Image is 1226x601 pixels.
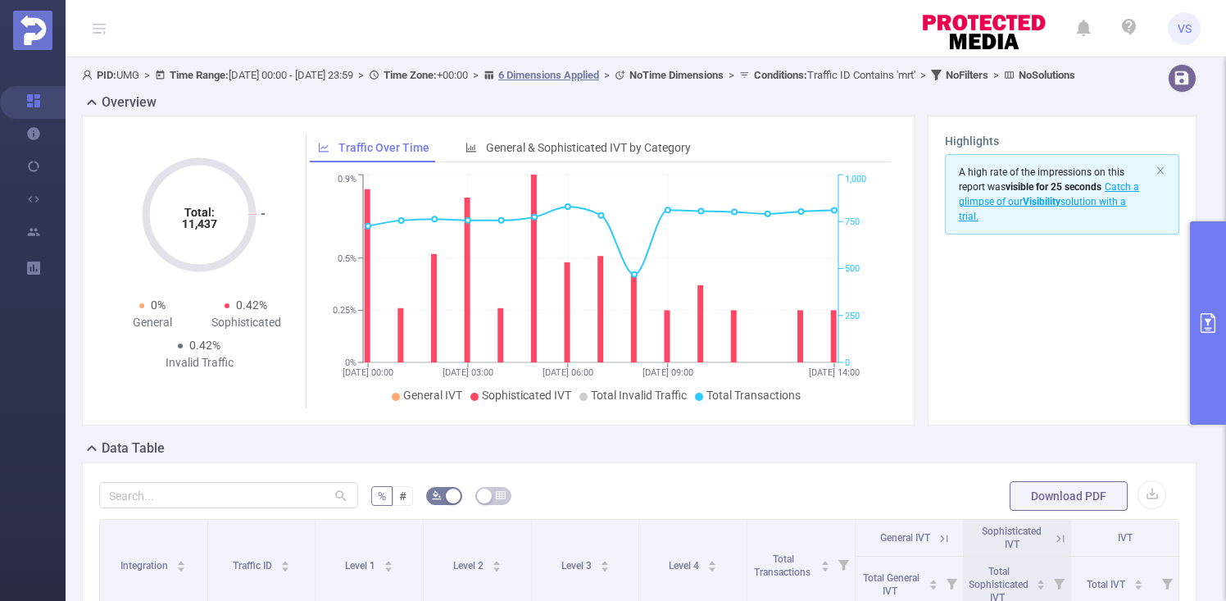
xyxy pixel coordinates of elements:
div: Sort [600,558,610,568]
i: icon: table [496,490,506,500]
span: Total Transactions [754,553,813,578]
span: A high rate of the impressions on this report [959,166,1124,193]
span: Integration [120,560,170,571]
div: Sort [929,577,938,587]
button: Download PDF [1010,481,1128,511]
tspan: 750 [845,216,860,227]
span: 0% [151,298,166,312]
i: icon: caret-down [1133,583,1142,588]
i: icon: caret-down [929,583,938,588]
tspan: 1,000 [845,175,866,185]
tspan: 0.5% [338,253,356,264]
input: Search... [99,482,358,508]
b: Visibility [1023,196,1060,207]
i: icon: caret-down [384,565,393,570]
span: IVT [1118,532,1133,544]
span: UMG [DATE] 00:00 - [DATE] 23:59 +00:00 [82,69,1075,81]
span: > [353,69,369,81]
b: visible for 25 seconds [1006,181,1101,193]
span: General & Sophisticated IVT by Category [486,141,691,154]
span: > [988,69,1004,81]
tspan: 0 [845,357,850,368]
span: was [988,181,1101,193]
i: icon: close [1156,166,1165,175]
span: Level 3 [561,560,594,571]
span: Traffic ID Contains 'mrt' [754,69,915,81]
i: icon: caret-up [384,558,393,563]
div: Sort [492,558,502,568]
span: Total IVT [1087,579,1128,590]
b: Conditions : [754,69,807,81]
span: > [468,69,484,81]
b: No Solutions [1019,69,1075,81]
div: Sort [1036,577,1046,587]
i: icon: caret-up [929,577,938,582]
i: icon: caret-down [708,565,717,570]
tspan: [DATE] 09:00 [642,367,692,378]
span: Catch a glimpse of our solution with a trial. [959,181,1139,222]
i: icon: caret-up [1133,577,1142,582]
i: icon: caret-up [1037,577,1046,582]
b: PID: [97,69,116,81]
span: Level 1 [345,560,378,571]
u: 6 Dimensions Applied [498,69,599,81]
tspan: 0% [345,357,356,368]
div: Sort [176,558,186,568]
i: icon: caret-down [280,565,289,570]
div: Sort [1133,577,1143,587]
i: icon: caret-down [177,565,186,570]
i: icon: caret-up [177,558,186,563]
span: # [399,489,406,503]
b: No Time Dimensions [629,69,724,81]
tspan: [DATE] 00:00 [343,367,393,378]
span: Total Transactions [706,389,801,402]
span: VS [1178,12,1192,45]
h3: Highlights [945,133,1179,150]
span: 0.42% [189,339,220,352]
div: Invalid Traffic [152,354,246,371]
span: Total Invalid Traffic [591,389,687,402]
span: General IVT [880,532,930,544]
img: Protected Media [13,11,52,50]
i: icon: caret-up [708,558,717,563]
tspan: Total: [184,206,215,219]
span: Level 4 [669,560,702,571]
span: Level 2 [453,560,486,571]
h2: Data Table [102,439,165,458]
b: Time Zone: [384,69,437,81]
i: icon: caret-down [1037,583,1046,588]
div: General [106,314,199,331]
span: > [724,69,739,81]
div: Sort [384,558,393,568]
h2: Overview [102,93,157,112]
span: > [599,69,615,81]
i: icon: caret-up [280,558,289,563]
span: Traffic Over Time [338,141,429,154]
i: icon: caret-down [820,565,829,570]
i: icon: caret-up [492,558,501,563]
i: icon: line-chart [318,142,329,153]
span: Total General IVT [863,572,919,597]
i: icon: caret-up [820,558,829,563]
button: icon: close [1156,162,1165,180]
tspan: [DATE] 03:00 [442,367,493,378]
b: No Filters [946,69,988,81]
tspan: 0.9% [338,175,356,185]
i: icon: caret-down [600,565,609,570]
div: Sophisticated [199,314,293,331]
span: General IVT [403,389,462,402]
span: Sophisticated IVT [482,389,571,402]
tspan: [DATE] 14:00 [809,367,860,378]
span: > [915,69,931,81]
tspan: 500 [845,264,860,275]
tspan: 250 [845,311,860,321]
tspan: 0.25% [333,306,356,316]
i: icon: bg-colors [432,490,442,500]
span: % [378,489,386,503]
i: icon: caret-down [492,565,501,570]
i: icon: user [82,70,97,80]
span: > [139,69,155,81]
span: Traffic ID [233,560,275,571]
tspan: [DATE] 06:00 [542,367,593,378]
div: Sort [707,558,717,568]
